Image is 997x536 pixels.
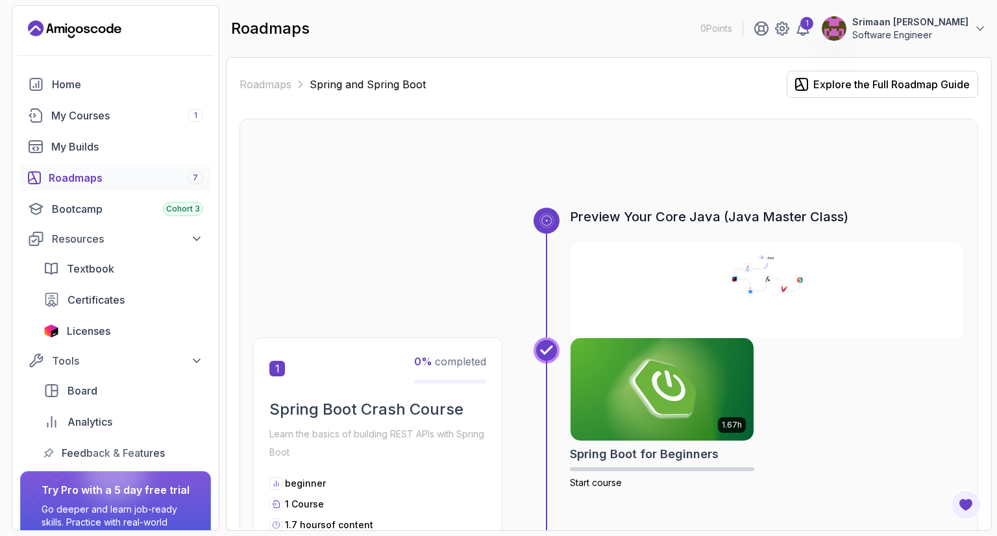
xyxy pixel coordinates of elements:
[166,204,200,214] span: Cohort 3
[36,256,211,282] a: textbook
[28,19,121,40] a: Landing page
[20,227,211,250] button: Resources
[20,103,211,128] a: courses
[52,353,203,369] div: Tools
[414,355,486,368] span: completed
[231,18,310,39] h2: roadmaps
[571,338,754,441] img: Spring Boot for Beginners card
[795,21,811,36] a: 1
[852,16,968,29] p: Srimaan [PERSON_NAME]
[52,201,203,217] div: Bootcamp
[570,208,965,226] h3: Preview Your Core Java (Java Master Class)
[51,139,203,154] div: My Builds
[43,324,59,337] img: jetbrains icon
[950,489,981,520] button: Open Feedback Button
[62,445,165,461] span: Feedback & Features
[285,477,326,490] p: beginner
[821,16,987,42] button: user profile imageSrimaan [PERSON_NAME]Software Engineer
[67,323,110,339] span: Licenses
[36,409,211,435] a: analytics
[193,173,198,183] span: 7
[68,292,125,308] span: Certificates
[20,165,211,191] a: roadmaps
[51,108,203,123] div: My Courses
[269,399,486,420] h2: Spring Boot Crash Course
[822,16,846,41] img: user profile image
[800,17,813,30] div: 1
[36,440,211,466] a: feedback
[813,77,970,92] div: Explore the Full Roadmap Guide
[310,77,426,92] p: Spring and Spring Boot
[20,134,211,160] a: builds
[67,261,114,276] span: Textbook
[414,355,432,368] span: 0 %
[700,22,732,35] p: 0 Points
[194,110,197,121] span: 1
[269,425,486,461] p: Learn the basics of building REST APIs with Spring Boot
[852,29,968,42] p: Software Engineer
[20,71,211,97] a: home
[787,71,978,98] button: Explore the Full Roadmap Guide
[570,337,754,489] a: Spring Boot for Beginners card1.67hSpring Boot for BeginnersStart course
[570,445,719,463] h2: Spring Boot for Beginners
[68,414,112,430] span: Analytics
[49,170,203,186] div: Roadmaps
[20,349,211,372] button: Tools
[285,498,324,509] span: 1 Course
[722,420,742,430] p: 1.67h
[68,383,97,398] span: Board
[52,77,203,92] div: Home
[20,196,211,222] a: bootcamp
[285,518,373,531] p: 1.7 hours of content
[52,231,203,247] div: Resources
[240,77,291,92] a: Roadmaps
[36,378,211,404] a: board
[570,477,622,488] span: Start course
[36,287,211,313] a: certificates
[269,361,285,376] span: 1
[36,318,211,344] a: licenses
